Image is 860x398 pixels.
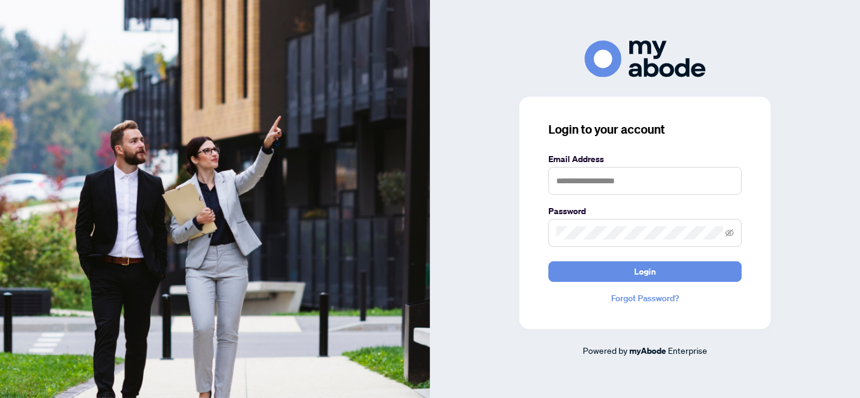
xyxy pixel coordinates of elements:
[548,152,742,166] label: Email Address
[634,262,656,281] span: Login
[725,229,734,237] span: eye-invisible
[629,344,666,357] a: myAbode
[585,41,705,77] img: ma-logo
[548,292,742,305] a: Forgot Password?
[548,261,742,282] button: Login
[583,345,627,356] span: Powered by
[548,204,742,218] label: Password
[548,121,742,138] h3: Login to your account
[668,345,707,356] span: Enterprise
